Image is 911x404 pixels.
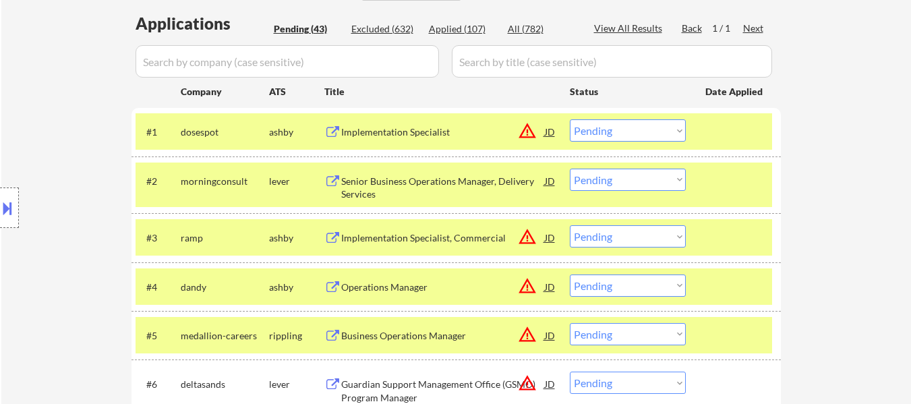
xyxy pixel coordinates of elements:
div: ATS [269,85,324,98]
div: ashby [269,281,324,294]
button: warning_amber [518,227,537,246]
input: Search by company (case sensitive) [136,45,439,78]
div: Senior Business Operations Manager, Delivery Services [341,175,545,201]
div: Applied (107) [429,22,496,36]
div: medallion-careers [181,329,269,343]
div: JD [543,275,557,299]
input: Search by title (case sensitive) [452,45,772,78]
div: Back [682,22,703,35]
div: Implementation Specialist, Commercial [341,231,545,245]
div: Implementation Specialist [341,125,545,139]
div: lever [269,378,324,391]
div: Applications [136,16,269,32]
div: Business Operations Manager [341,329,545,343]
div: All (782) [508,22,575,36]
button: warning_amber [518,121,537,140]
div: 1 / 1 [712,22,743,35]
div: #6 [146,378,170,391]
div: Guardian Support Management Office (GSMO) Program Manager [341,378,545,404]
div: JD [543,119,557,144]
div: JD [543,169,557,193]
div: JD [543,225,557,250]
div: Operations Manager [341,281,545,294]
div: Date Applied [705,85,765,98]
div: deltasands [181,378,269,391]
button: warning_amber [518,374,537,393]
div: #5 [146,329,170,343]
div: View All Results [594,22,666,35]
div: rippling [269,329,324,343]
button: warning_amber [518,325,537,344]
div: Status [570,79,686,103]
div: Pending (43) [274,22,341,36]
div: JD [543,372,557,396]
div: ashby [269,231,324,245]
div: JD [543,323,557,347]
div: lever [269,175,324,188]
button: warning_amber [518,277,537,295]
div: Next [743,22,765,35]
div: Excluded (632) [351,22,419,36]
div: Title [324,85,557,98]
div: ashby [269,125,324,139]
